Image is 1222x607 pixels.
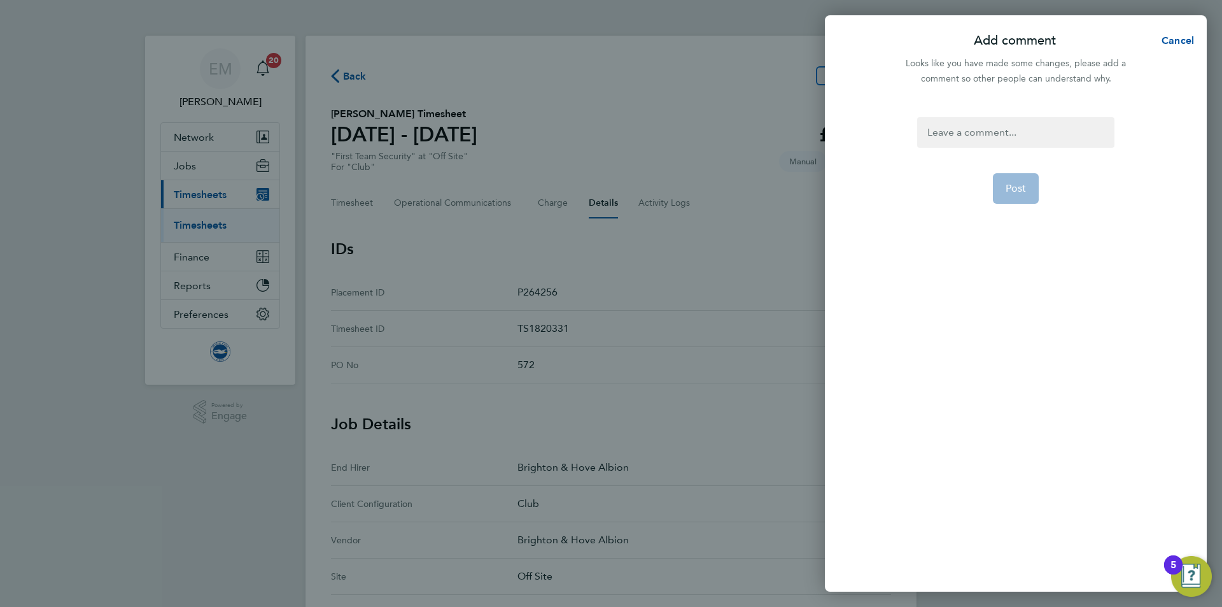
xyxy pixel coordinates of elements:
span: Cancel [1158,34,1194,46]
div: 5 [1170,565,1176,582]
p: Add comment [974,32,1056,50]
div: Looks like you have made some changes, please add a comment so other people can understand why. [899,56,1133,87]
button: Open Resource Center, 5 new notifications [1171,556,1212,597]
button: Cancel [1141,28,1207,54]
